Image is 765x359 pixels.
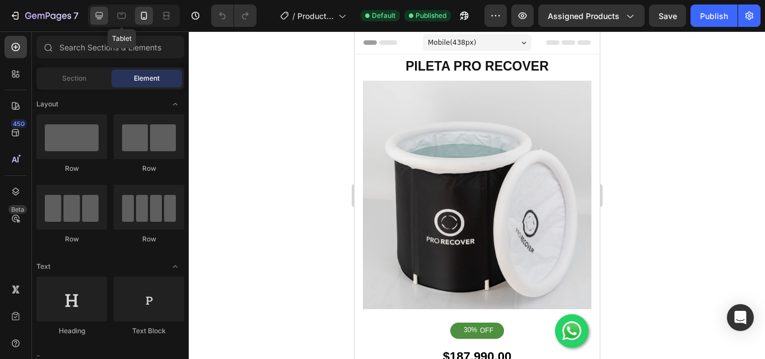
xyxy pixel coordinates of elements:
span: Section [62,73,86,83]
div: Undo/Redo [211,4,256,27]
span: Layout [36,99,58,109]
iframe: Design area [354,31,600,359]
div: Row [114,234,184,244]
input: Search Sections & Elements [36,36,184,58]
span: Save [659,11,677,21]
div: $187.990,00 [87,313,158,338]
button: Save [649,4,686,27]
button: 7 [4,4,83,27]
span: Element [134,73,160,83]
span: Toggle open [166,95,184,113]
button: Assigned Products [538,4,645,27]
div: 450 [11,119,27,128]
a: Escribinos por WhatsApp [200,283,234,316]
img: WhatsApp [206,288,228,311]
p: 7 [73,9,78,22]
div: Row [36,234,107,244]
span: Toggle open [166,258,184,276]
span: Product Page PRO RECOVER ACTUAL- [DATE] 00:24:45 [297,10,334,22]
span: Assigned Products [548,10,619,22]
div: Text Block [114,326,184,336]
span: Text [36,262,50,272]
button: Publish [691,4,738,27]
div: Row [36,164,107,174]
div: Row [114,164,184,174]
span: Published [416,11,446,21]
div: Beta [8,205,27,214]
span: / [292,10,295,22]
div: Open Intercom Messenger [727,304,754,331]
div: Heading [36,326,107,336]
div: Publish [700,10,728,22]
span: Default [372,11,395,21]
